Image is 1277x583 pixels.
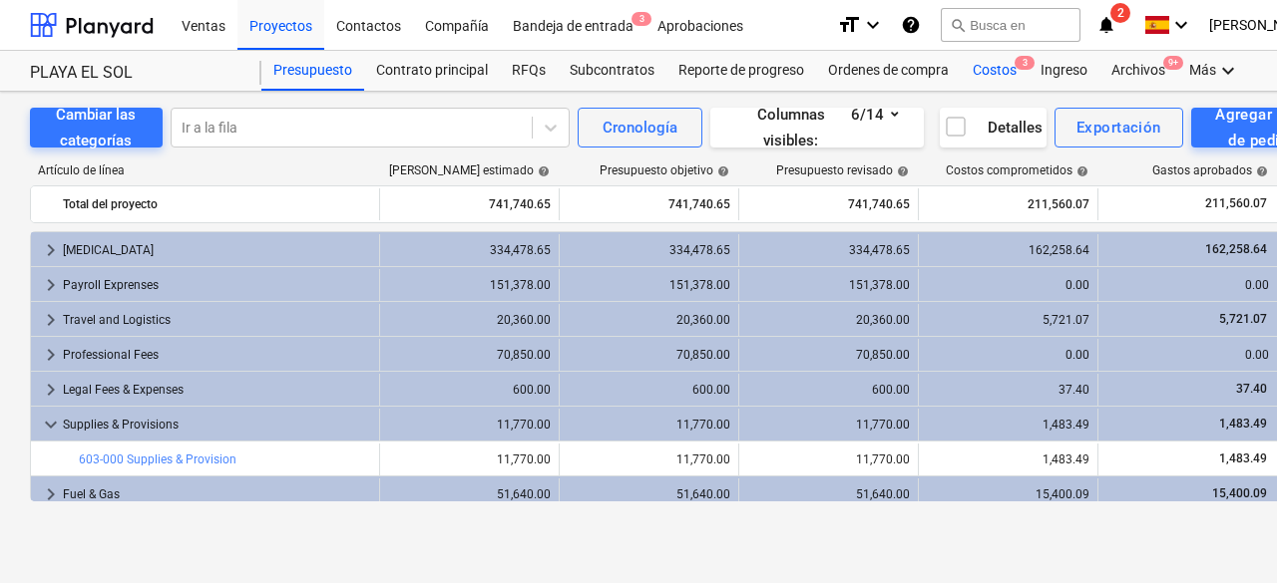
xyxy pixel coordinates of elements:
div: Más [1177,51,1252,91]
span: keyboard_arrow_right [39,308,63,332]
button: Exportación [1055,108,1183,147]
div: 334,478.65 [388,243,551,257]
i: format_size [837,13,861,37]
span: keyboard_arrow_down [39,413,63,437]
span: 3 [1015,56,1035,70]
span: 37.40 [1234,382,1269,396]
i: keyboard_arrow_down [1216,59,1240,83]
div: 15,400.09 [927,487,1089,501]
a: Archivos9+ [1099,51,1177,91]
a: 603-000 Supplies & Provision [79,452,236,466]
span: 15,400.09 [1210,486,1269,500]
div: 1,483.49 [927,418,1089,432]
span: 5,721.07 [1217,312,1269,326]
div: 162,258.64 [927,243,1089,257]
a: Presupuesto [261,51,364,91]
a: Costos3 [961,51,1029,91]
div: 20,360.00 [747,313,910,327]
div: Professional Fees [63,339,371,371]
div: 211,560.07 [927,188,1089,220]
div: Presupuesto revisado [776,163,909,177]
div: Cambiar las categorías [54,102,139,154]
div: [PERSON_NAME] estimado [389,163,550,177]
a: Ordenes de compra [816,51,961,91]
div: 11,770.00 [568,418,730,432]
div: 1,483.49 [927,452,1089,466]
div: Gastos aprobados [1152,163,1268,177]
button: Columnas visibles:6/14 [710,108,924,147]
div: 70,850.00 [568,348,730,362]
div: Cronología [603,115,677,141]
div: [MEDICAL_DATA] [63,234,371,266]
div: Presupuesto objetivo [600,163,729,177]
i: Base de conocimientos [901,13,921,37]
div: 0.00 [1106,278,1269,292]
i: notifications [1096,13,1116,37]
div: 741,740.65 [388,188,551,220]
button: Cronología [578,108,702,147]
div: 70,850.00 [747,348,910,362]
span: 211,560.07 [1203,195,1269,212]
div: 0.00 [927,348,1089,362]
div: Supplies & Provisions [63,409,371,440]
div: 151,378.00 [388,278,551,292]
div: Fuel & Gas [63,478,371,510]
a: Subcontratos [558,51,666,91]
div: 0.00 [927,278,1089,292]
span: 1,483.49 [1217,417,1269,431]
div: 20,360.00 [388,313,551,327]
div: Total del proyecto [63,188,371,220]
div: RFQs [500,51,558,91]
span: keyboard_arrow_right [39,273,63,297]
span: 9+ [1163,56,1183,70]
div: 20,360.00 [568,313,730,327]
div: PLAYA EL SOL [30,63,237,84]
i: keyboard_arrow_down [1169,13,1193,37]
div: 741,740.65 [568,188,730,220]
span: help [893,165,909,177]
span: 162,258.64 [1203,242,1269,256]
span: search [950,17,966,33]
span: help [713,165,729,177]
div: 151,378.00 [568,278,730,292]
span: keyboard_arrow_right [39,378,63,402]
div: 5,721.07 [927,313,1089,327]
div: 11,770.00 [568,452,730,466]
button: Cambiar las categorías [30,108,163,147]
div: Payroll Exprenses [63,269,371,301]
span: 1,483.49 [1217,451,1269,465]
a: Contrato principal [364,51,500,91]
span: keyboard_arrow_right [39,482,63,506]
div: 70,850.00 [388,348,551,362]
div: 11,770.00 [747,452,910,466]
div: 11,770.00 [388,418,551,432]
div: Archivos [1099,51,1177,91]
i: keyboard_arrow_down [861,13,885,37]
a: Reporte de progreso [666,51,816,91]
div: Exportación [1076,115,1161,141]
span: keyboard_arrow_right [39,238,63,262]
div: Artículo de línea [30,163,379,177]
div: Costos [961,51,1029,91]
span: 3 [632,12,651,26]
button: Busca en [941,8,1080,42]
div: 334,478.65 [747,243,910,257]
div: 334,478.65 [568,243,730,257]
span: 2 [1110,3,1130,23]
a: Ingreso [1029,51,1099,91]
span: help [1252,165,1268,177]
div: Columnas visibles : 6/14 [734,102,900,154]
span: help [534,165,550,177]
div: Travel and Logistics [63,304,371,336]
span: keyboard_arrow_right [39,343,63,367]
div: 11,770.00 [388,452,551,466]
div: 51,640.00 [747,487,910,501]
div: 600.00 [568,383,730,397]
div: Legal Fees & Expenses [63,374,371,406]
